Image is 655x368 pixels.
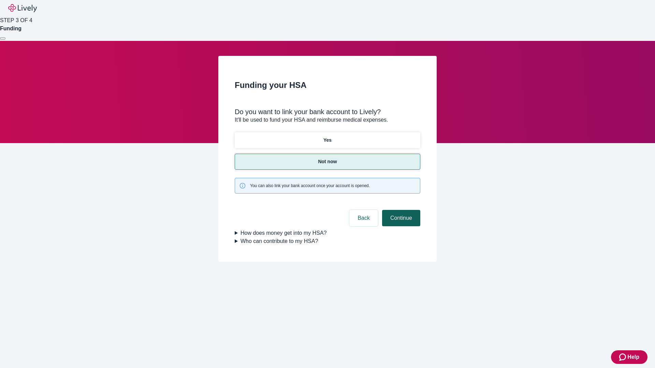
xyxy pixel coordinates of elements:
summary: How does money get into my HSA? [235,229,420,237]
p: Not now [318,158,337,165]
button: Continue [382,210,420,226]
img: Lively [8,4,37,12]
div: Do you want to link your bank account to Lively? [235,108,420,116]
span: Help [627,353,639,361]
h2: Funding your HSA [235,79,420,91]
button: Zendesk support iconHelp [611,350,647,364]
button: Yes [235,132,420,148]
p: Yes [323,137,332,144]
p: It'll be used to fund your HSA and reimburse medical expenses. [235,116,420,124]
span: You can also link your bank account once your account is opened. [250,183,370,189]
button: Back [349,210,378,226]
button: Not now [235,154,420,170]
summary: Who can contribute to my HSA? [235,237,420,245]
svg: Zendesk support icon [619,353,627,361]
